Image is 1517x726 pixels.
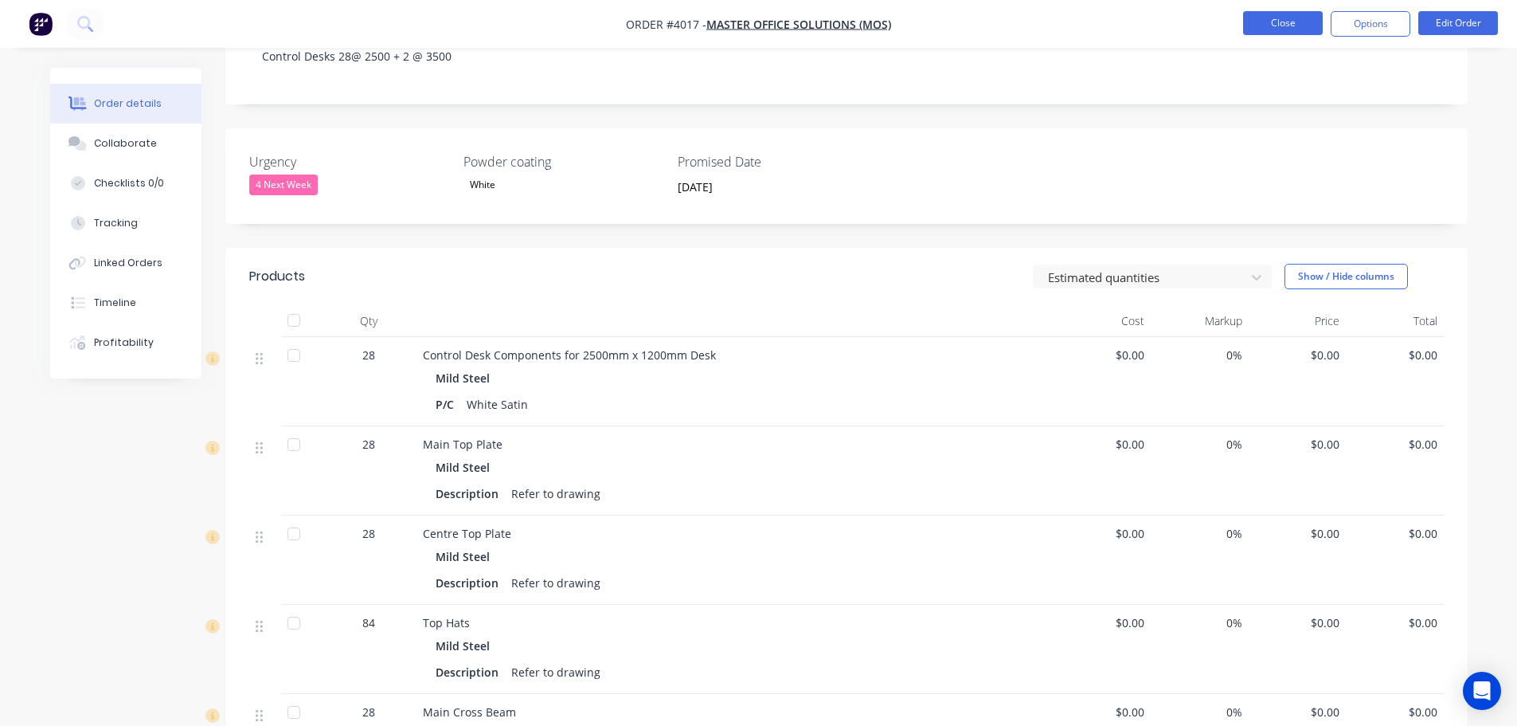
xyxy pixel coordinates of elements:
[1352,525,1437,542] span: $0.00
[1255,704,1340,720] span: $0.00
[94,176,164,190] div: Checklists 0/0
[50,203,201,243] button: Tracking
[362,525,375,542] span: 28
[423,437,502,452] span: Main Top Plate
[1418,11,1498,35] button: Edit Order
[436,367,496,390] div: Mild Steel
[1352,614,1437,631] span: $0.00
[94,216,138,230] div: Tracking
[362,614,375,631] span: 84
[50,124,201,163] button: Collaborate
[1255,525,1340,542] span: $0.00
[436,571,505,595] div: Description
[362,436,375,453] span: 28
[50,84,201,124] button: Order details
[436,482,505,505] div: Description
[249,175,318,195] div: 4 Next Week
[1157,525,1242,542] span: 0%
[1255,347,1340,363] span: $0.00
[463,175,502,195] div: White
[436,456,496,479] div: Mild Steel
[423,704,516,720] span: Main Cross Beam
[436,393,460,416] div: P/C
[50,283,201,323] button: Timeline
[423,526,511,541] span: Centre Top Plate
[94,256,162,270] div: Linked Orders
[1060,614,1145,631] span: $0.00
[1054,305,1151,337] div: Cost
[706,17,891,32] a: Master Office Solutions (MOS)
[463,152,663,171] label: Powder coating
[1060,525,1145,542] span: $0.00
[1352,704,1437,720] span: $0.00
[505,571,607,595] div: Refer to drawing
[94,296,136,310] div: Timeline
[94,96,162,111] div: Order details
[436,634,496,657] div: Mild Steel
[1331,11,1410,37] button: Options
[1255,436,1340,453] span: $0.00
[249,267,305,286] div: Products
[50,243,201,283] button: Linked Orders
[1060,704,1145,720] span: $0.00
[1157,704,1242,720] span: 0%
[1255,614,1340,631] span: $0.00
[249,152,448,171] label: Urgency
[1352,347,1437,363] span: $0.00
[1151,305,1249,337] div: Markup
[1284,264,1408,289] button: Show / Hide columns
[1346,305,1444,337] div: Total
[678,152,877,171] label: Promised Date
[50,163,201,203] button: Checklists 0/0
[1463,672,1501,710] div: Open Intercom Messenger
[505,661,607,684] div: Refer to drawing
[436,545,496,568] div: Mild Steel
[423,347,716,363] span: Control Desk Components for 2500mm x 1200mm Desk
[1157,347,1242,363] span: 0%
[1249,305,1347,337] div: Price
[1352,436,1437,453] span: $0.00
[321,305,416,337] div: Qty
[94,336,154,350] div: Profitability
[362,704,375,720] span: 28
[423,615,470,630] span: Top Hats
[1157,614,1242,631] span: 0%
[362,347,375,363] span: 28
[249,32,1444,80] div: Control Desks 28@ 2500 + 2 @ 3500
[460,393,534,416] div: White Satin
[1157,436,1242,453] span: 0%
[29,12,53,36] img: Factory
[667,175,865,199] input: Enter date
[50,323,201,363] button: Profitability
[505,482,607,505] div: Refer to drawing
[94,136,157,151] div: Collaborate
[1060,436,1145,453] span: $0.00
[1060,347,1145,363] span: $0.00
[436,661,505,684] div: Description
[1243,11,1323,35] button: Close
[626,17,706,32] span: Order #4017 -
